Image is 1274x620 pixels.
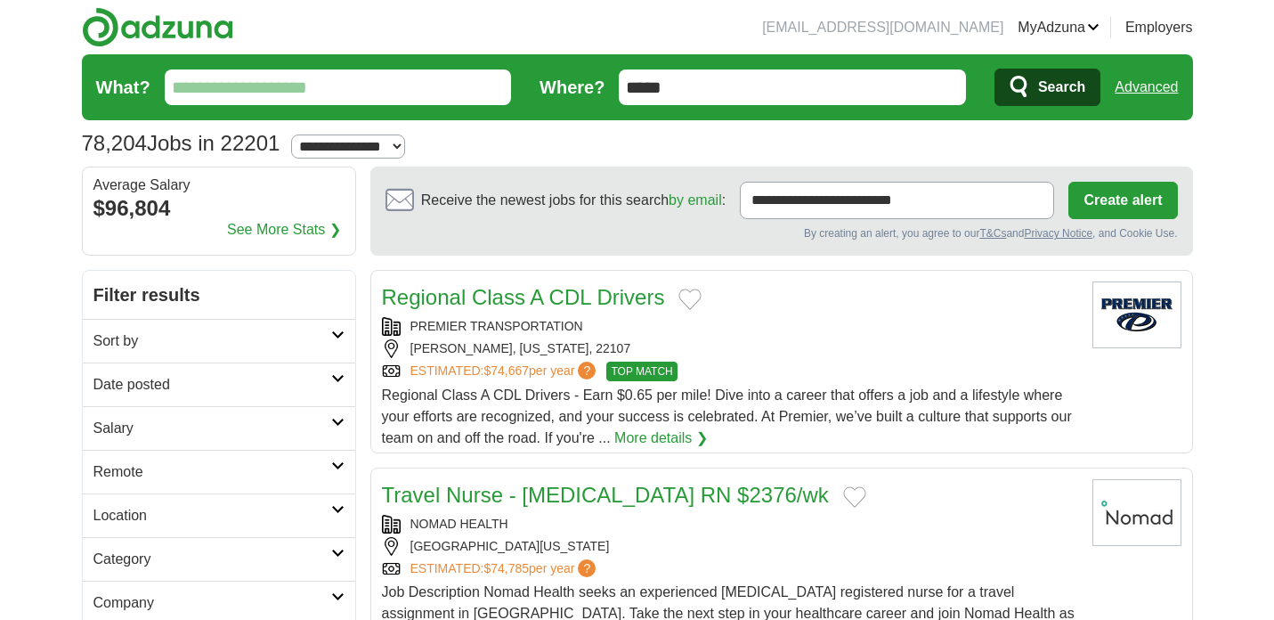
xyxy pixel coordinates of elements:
[93,192,345,224] div: $96,804
[762,17,1003,38] li: [EMAIL_ADDRESS][DOMAIN_NAME]
[578,559,596,577] span: ?
[83,319,355,363] a: Sort by
[93,505,331,526] h2: Location
[410,362,600,381] a: ESTIMATED:$74,667per year?
[93,418,331,439] h2: Salary
[82,131,280,155] h1: Jobs in 22201
[1068,182,1177,219] button: Create alert
[83,406,355,450] a: Salary
[385,225,1178,241] div: By creating an alert, you agree to our and , and Cookie Use.
[382,537,1078,556] div: [GEOGRAPHIC_DATA][US_STATE]
[227,219,341,241] a: See More Stats ❯
[96,74,150,101] label: What?
[382,339,1078,358] div: [PERSON_NAME], [US_STATE], 22107
[483,561,529,575] span: $74,785
[93,461,331,483] h2: Remote
[678,289,702,310] button: Add to favorite jobs
[421,190,726,211] span: Receive the newest jobs for this search :
[578,362,596,379] span: ?
[1024,227,1092,240] a: Privacy Notice
[606,362,677,381] span: TOP MATCH
[382,483,829,507] a: Travel Nurse - [MEDICAL_DATA] RN $2376/wk
[93,592,331,614] h2: Company
[82,7,233,47] img: Adzuna logo
[1115,69,1178,105] a: Advanced
[83,494,355,537] a: Location
[1018,17,1100,38] a: MyAdzuna
[83,271,355,319] h2: Filter results
[1092,479,1181,546] img: Nomad Health logo
[93,549,331,570] h2: Category
[669,192,722,208] a: by email
[483,363,529,378] span: $74,667
[614,428,708,449] a: More details ❯
[410,517,508,531] a: NOMAD HEALTH
[93,330,331,352] h2: Sort by
[540,74,605,101] label: Where?
[1092,281,1181,348] img: Premier Transportation logo
[83,450,355,494] a: Remote
[843,486,866,508] button: Add to favorite jobs
[994,69,1100,106] button: Search
[1038,69,1085,105] span: Search
[83,537,355,581] a: Category
[410,319,583,333] a: PREMIER TRANSPORTATION
[1125,17,1193,38] a: Employers
[93,178,345,192] div: Average Salary
[83,363,355,406] a: Date posted
[410,559,600,578] a: ESTIMATED:$74,785per year?
[82,127,147,159] span: 78,204
[382,285,665,309] a: Regional Class A CDL Drivers
[382,387,1072,445] span: Regional Class A CDL Drivers - Earn $0.65 per mile! Dive into a career that offers a job and a li...
[93,374,331,396] h2: Date posted
[979,227,1006,240] a: T&Cs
